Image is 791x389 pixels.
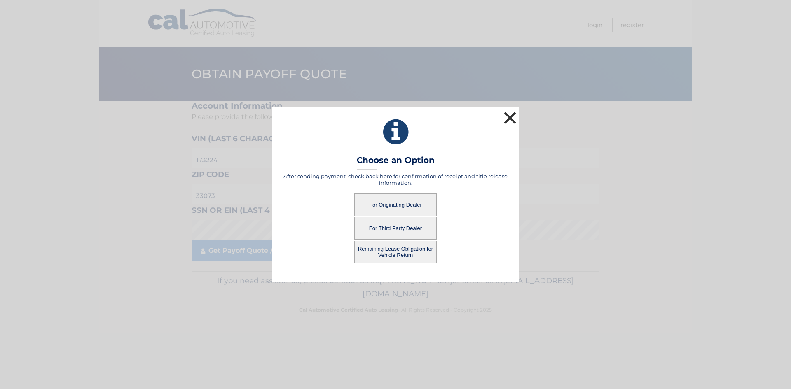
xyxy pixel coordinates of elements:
button: × [502,109,518,126]
h5: After sending payment, check back here for confirmation of receipt and title release information. [282,173,509,186]
h3: Choose an Option [357,155,435,170]
button: For Third Party Dealer [354,217,437,240]
button: Remaining Lease Obligation for Vehicle Return [354,241,437,263]
button: For Originating Dealer [354,193,437,216]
